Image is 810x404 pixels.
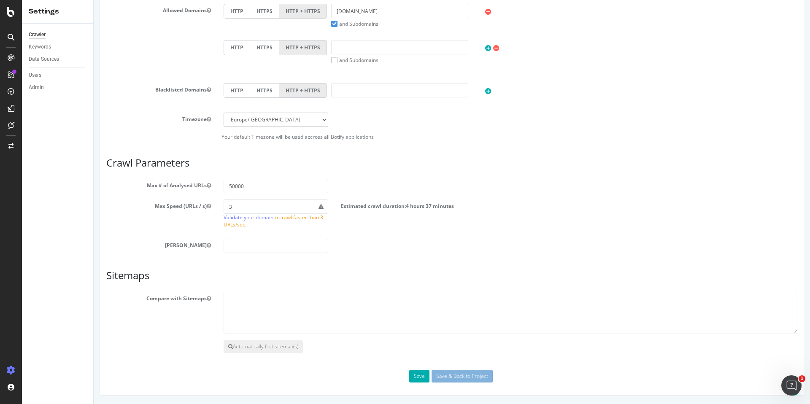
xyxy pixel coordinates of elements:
label: Timezone [6,113,124,123]
div: Data Sources [29,55,59,64]
label: HTTPS [156,4,186,19]
span: 1 [799,375,805,382]
button: Timezone [113,116,117,123]
iframe: Intercom live chat [781,375,802,396]
h3: Crawl Parameters [13,157,704,168]
label: HTTP [130,83,156,98]
button: Blacklisted Domains [113,86,117,93]
div: Settings [29,7,86,16]
span: to crawl faster than 3 URLs/sec. [130,214,229,228]
label: Estimated crawl duration: [247,199,360,210]
label: and Subdomains [238,57,285,64]
button: [PERSON_NAME] [113,242,117,249]
button: Max # of Analysed URLs [113,182,117,189]
label: HTTP + HTTPS [186,83,233,98]
span: 4 hours 37 minutes [312,202,360,210]
button: Allowed Domains [113,7,117,14]
a: Data Sources [29,55,87,64]
p: Your default Timezone will be used accross all Botify applications [13,133,704,140]
label: and Subdomains [238,20,285,27]
div: Users [29,71,41,80]
label: HTTPS [156,83,186,98]
div: Crawler [29,30,46,39]
label: Allowed Domains [6,4,124,14]
label: HTTP [130,40,156,55]
a: Crawler [29,30,87,39]
label: Blacklisted Domains [6,83,124,93]
label: HTTP + HTTPS [186,4,233,19]
label: Compare with Sitemaps [6,292,124,302]
label: [PERSON_NAME] [6,239,124,249]
a: Validate your domain [130,214,180,221]
button: Save [316,370,336,382]
div: Keywords [29,43,51,51]
div: Admin [29,83,44,92]
label: Max Speed (URLs / s) [6,199,124,210]
a: Admin [29,83,87,92]
label: HTTPS [156,40,186,55]
label: HTTP + HTTPS [186,40,233,55]
button: Max Speed (URLs / s) [113,202,117,210]
a: Keywords [29,43,87,51]
label: HTTP [130,4,156,19]
h3: Sitemaps [13,270,704,281]
button: Automatically find sitemap(s) [130,340,209,353]
label: Max # of Analysed URLs [6,179,124,189]
a: Users [29,71,87,80]
button: Compare with Sitemaps [113,295,117,302]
